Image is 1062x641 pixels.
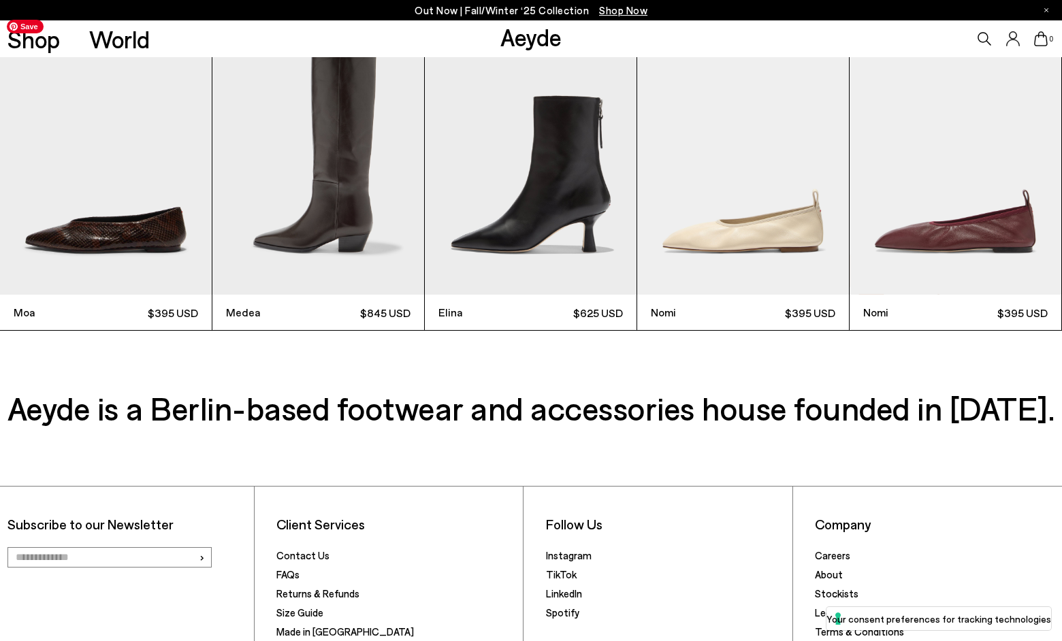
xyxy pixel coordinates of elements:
img: Nomi Ruched Flats [637,13,849,295]
div: 5 / 9 [850,12,1062,331]
span: Nomi [651,304,743,320]
span: Navigate to /collections/new-in [599,4,647,16]
a: Nomi $395 USD [850,13,1061,331]
li: Company [815,516,1055,533]
span: Nomi [863,304,956,320]
a: LinkedIn [546,587,582,599]
a: FAQs [276,568,300,580]
button: Your consent preferences for tracking technologies [826,607,1051,630]
span: $625 USD [531,304,624,321]
span: Save [7,20,44,33]
a: TikTok [546,568,577,580]
span: $395 USD [106,304,199,321]
span: › [199,547,205,567]
li: Client Services [276,516,515,533]
span: 0 [1048,35,1055,43]
a: Careers [815,549,850,561]
a: Returns & Refunds [276,587,359,599]
img: Elina Ankle Boots [425,13,637,295]
a: Nomi $395 USD [637,13,849,331]
a: Instagram [546,549,592,561]
a: 0 [1034,31,1048,46]
span: Medea [226,304,319,320]
a: Medea $845 USD [212,13,424,331]
span: Elina [438,304,531,320]
img: Nomi Ruched Flats [850,13,1061,295]
div: 3 / 9 [425,12,637,331]
a: Terms & Conditions [815,625,904,638]
a: Size Guide [276,606,323,619]
img: Medea Knee-High Boots [212,13,424,295]
p: Subscribe to our Newsletter [7,516,246,533]
span: Moa [14,304,106,320]
a: Stockists [815,587,858,599]
span: $395 USD [956,304,1048,321]
a: Elina $625 USD [425,13,637,331]
a: Made in [GEOGRAPHIC_DATA] [276,625,414,638]
div: 4 / 9 [637,12,850,331]
a: Shop [7,27,60,51]
a: About [815,568,843,580]
label: Your consent preferences for tracking technologies [826,612,1051,626]
a: Contact Us [276,549,329,561]
div: 2 / 9 [212,12,425,331]
a: Spotify [546,606,579,619]
p: Out Now | Fall/Winter ‘25 Collection [415,2,647,19]
li: Follow Us [546,516,785,533]
h3: Aeyde is a Berlin-based footwear and accessories house founded in [DATE]. [7,389,1055,427]
span: $395 USD [743,304,836,321]
a: Legal [815,606,839,619]
a: World [89,27,150,51]
a: Aeyde [500,22,562,51]
span: $845 USD [319,304,411,321]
